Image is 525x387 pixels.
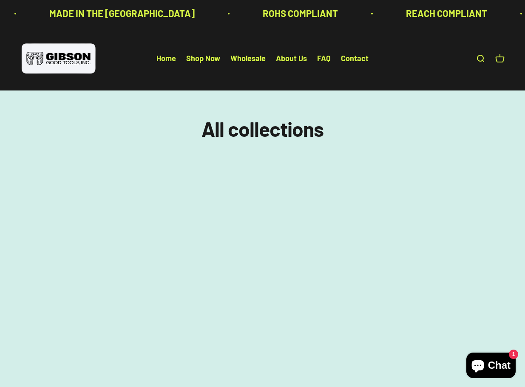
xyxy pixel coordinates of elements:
[317,54,331,63] a: FAQ
[276,54,307,63] a: About Us
[20,118,505,140] h1: All collections
[186,54,220,63] a: Shop Now
[263,6,338,21] p: ROHS COMPLIANT
[156,54,176,63] a: Home
[341,54,369,63] a: Contact
[406,6,487,21] p: REACH COMPLIANT
[49,6,195,21] p: MADE IN THE [GEOGRAPHIC_DATA]
[230,54,266,63] a: Wholesale
[464,353,518,380] inbox-online-store-chat: Shopify online store chat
